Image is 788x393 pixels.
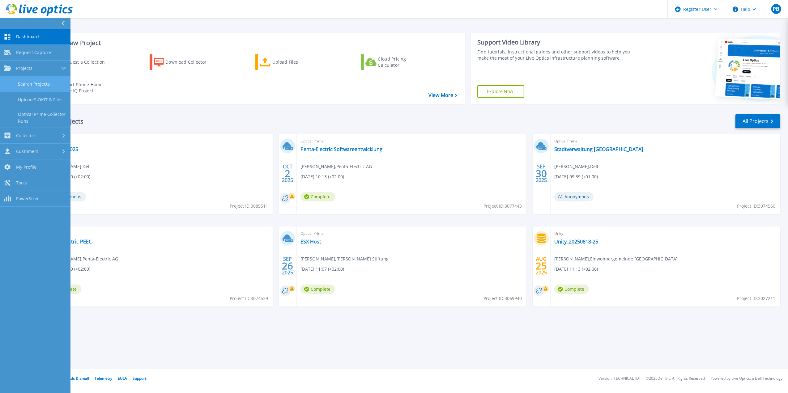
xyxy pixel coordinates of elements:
[300,256,389,262] span: [PERSON_NAME] , [PERSON_NAME] Stiftung
[300,192,335,201] span: Complete
[61,82,109,94] div: Import Phone Home CloudIQ Project
[133,376,146,381] a: Support
[16,34,39,40] span: Dashboard
[165,56,215,68] div: Download Collector
[598,377,640,381] li: Version: [TECHNICAL_ID]
[536,263,547,268] span: 25
[428,92,457,98] a: View More
[554,163,598,170] span: [PERSON_NAME] , Dell
[477,85,524,98] a: Explore Now!
[554,230,777,237] span: Unity
[62,56,111,68] div: Request a Collection
[554,192,594,201] span: Anonymous
[477,49,637,61] div: Find tutorials, instructional guides and other support videos to help you make the most of your L...
[16,65,32,71] span: Projects
[737,295,776,302] span: Project ID: 3027211
[230,295,268,302] span: Project ID: 3074539
[535,255,547,277] div: AUG 2025
[47,138,269,145] span: Optical Prime
[300,239,321,245] a: ESX Host
[554,239,598,245] a: Unity_20250818-25
[554,173,598,180] span: [DATE] 09:39 (+01:00)
[300,266,344,273] span: [DATE] 11:07 (+02:00)
[282,263,293,268] span: 26
[477,38,637,46] div: Support Video Library
[16,149,38,154] span: Customers
[554,138,777,145] span: Optical Prime
[47,256,118,262] span: [PERSON_NAME] , Penta-Electric AG
[47,239,92,245] a: Penta-Electric PEEC
[272,56,322,68] div: Upload Files
[300,173,344,180] span: [DATE] 10:13 (+02:00)
[735,114,780,128] a: All Projects
[300,285,335,294] span: Complete
[44,40,457,46] h3: Start a New Project
[378,56,428,68] div: Cloud Pricing Calculator
[118,376,127,381] a: EULA
[737,203,776,209] span: Project ID: 3074560
[554,285,589,294] span: Complete
[535,162,547,185] div: SEP 2025
[44,54,113,70] a: Request a Collection
[554,256,678,262] span: [PERSON_NAME] , Einwohnergemeinde [GEOGRAPHIC_DATA]
[16,133,36,138] span: Collectors
[16,164,36,170] span: My Profile
[95,376,112,381] a: Telemetry
[16,196,39,201] span: PowerSizer
[16,50,51,55] span: Request Capture
[554,266,598,273] span: [DATE] 11:13 (+02:00)
[300,163,372,170] span: [PERSON_NAME] , Penta-Electric AG
[230,203,268,209] span: Project ID: 3085511
[150,54,219,70] a: Download Collector
[536,171,547,176] span: 30
[710,377,782,381] li: Powered by Live Optics, a Dell Technology
[47,230,269,237] span: Optical Prime
[285,171,290,176] span: 2
[16,180,27,186] span: Tools
[361,54,430,70] a: Cloud Pricing Calculator
[282,255,293,277] div: SEP 2025
[554,146,643,152] a: Stadtverwaltung [GEOGRAPHIC_DATA]
[300,138,523,145] span: Optical Prime
[300,230,523,237] span: Optical Prime
[68,376,89,381] a: Ads & Email
[282,162,293,185] div: OCT 2025
[255,54,324,70] a: Upload Files
[646,377,705,381] li: © 2025 Dell Inc. All Rights Reserved
[483,203,522,209] span: Project ID: 3077443
[483,295,522,302] span: Project ID: 3069940
[300,146,382,152] a: Penta-Electric Softwareentwicklung
[773,6,779,11] span: PB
